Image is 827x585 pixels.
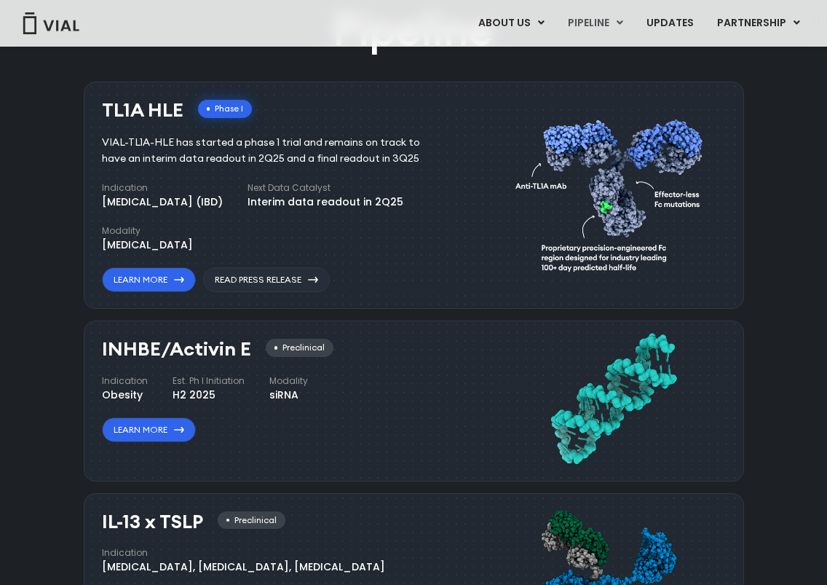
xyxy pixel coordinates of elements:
[102,267,196,292] a: Learn More
[248,181,403,195] h4: Next Data Catalyst
[102,560,385,575] div: [MEDICAL_DATA], [MEDICAL_DATA], [MEDICAL_DATA]
[102,195,223,210] div: [MEDICAL_DATA] (IBD)
[269,388,308,403] div: siRNA
[198,100,252,118] div: Phase I
[515,93,711,293] img: TL1A antibody diagram.
[203,267,330,292] a: Read Press Release
[173,388,245,403] div: H2 2025
[635,11,705,36] a: UPDATES
[248,195,403,210] div: Interim data readout in 2Q25
[102,339,251,360] h3: INHBE/Activin E
[218,511,285,530] div: Preclinical
[556,11,634,36] a: PIPELINEMenu Toggle
[102,237,193,253] div: [MEDICAL_DATA]
[102,135,442,167] div: VIAL-TL1A-HLE has started a phase 1 trial and remains on track to have an interim data readout in...
[102,181,223,195] h4: Indication
[102,546,385,560] h4: Indication
[173,374,245,388] h4: Est. Ph I Initiation
[102,374,148,388] h4: Indication
[102,511,203,533] h3: IL-13 x TSLP
[22,12,80,34] img: Vial Logo
[266,339,333,357] div: Preclinical
[102,417,196,442] a: Learn More
[467,11,555,36] a: ABOUT USMenu Toggle
[102,388,148,403] div: Obesity
[705,11,812,36] a: PARTNERSHIPMenu Toggle
[102,100,183,121] h3: TL1A HLE
[102,224,193,237] h4: Modality
[269,374,308,388] h4: Modality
